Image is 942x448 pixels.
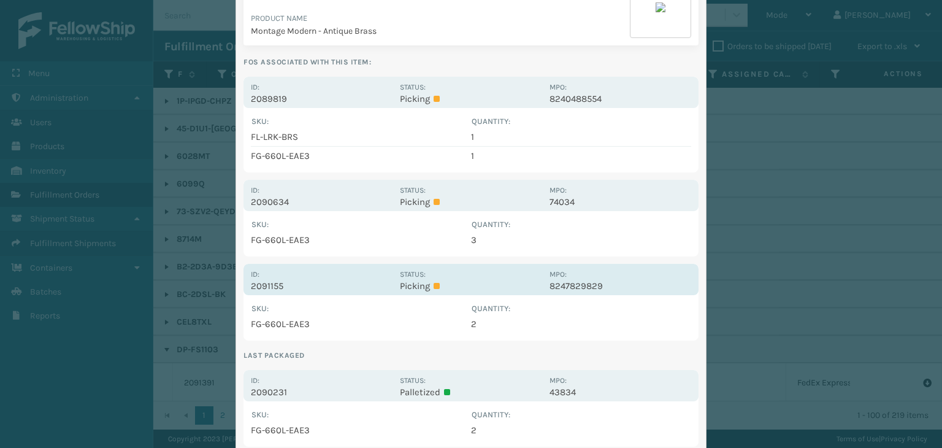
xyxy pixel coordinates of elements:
[549,93,691,104] p: 8240488554
[251,421,471,439] td: FG-660L-EAE3
[400,93,542,104] p: Picking
[251,14,307,23] label: Product Name
[243,348,699,363] label: Last Packaged
[251,196,392,207] p: 2090634
[471,147,691,165] td: 1
[251,93,392,104] p: 2089819
[251,147,471,165] td: FG-660L-EAE3
[400,83,426,91] label: Status:
[251,303,471,315] th: SKU :
[549,376,567,385] label: MPO:
[400,196,542,207] p: Picking
[251,270,259,279] label: Id:
[251,25,630,37] p: Montage Modern - Antique Brass
[400,186,426,195] label: Status:
[400,270,426,279] label: Status:
[400,387,542,398] p: Palletized
[251,387,392,398] p: 2090231
[656,2,665,12] img: 51104088640_40f294f443_o-scaled-700x700.jpg
[471,303,691,315] th: Quantity :
[400,376,426,385] label: Status:
[549,387,691,398] p: 43834
[549,280,691,292] p: 8247829829
[251,115,471,128] th: SKU :
[471,115,691,128] th: Quantity :
[471,218,691,231] th: Quantity :
[243,55,699,69] label: FOs associated with this item:
[251,280,392,292] p: 2091155
[549,196,691,207] p: 74034
[251,376,259,385] label: Id:
[549,270,567,279] label: MPO:
[251,231,471,249] td: FG-660L-EAE3
[251,218,471,231] th: SKU :
[549,186,567,195] label: MPO:
[251,186,259,195] label: Id:
[251,83,259,91] label: Id:
[471,128,691,147] td: 1
[400,280,542,292] p: Picking
[251,128,471,147] td: FL-LRK-BRS
[471,231,691,249] td: 3
[471,421,691,439] td: 2
[251,315,471,333] td: FG-660L-EAE3
[471,409,691,421] th: Quantity :
[251,409,471,421] th: SKU :
[549,83,567,91] label: MPO:
[471,315,691,333] td: 2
